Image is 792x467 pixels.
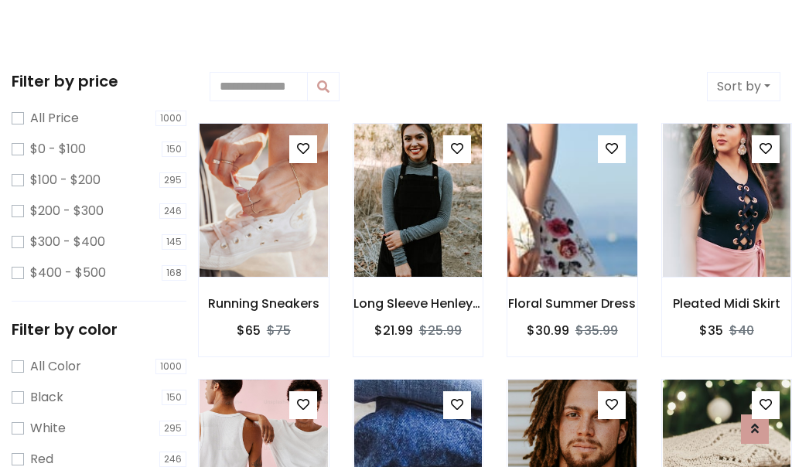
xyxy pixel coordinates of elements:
[199,296,329,311] h6: Running Sneakers
[419,322,462,339] del: $25.99
[662,296,792,311] h6: Pleated Midi Skirt
[267,322,291,339] del: $75
[162,265,186,281] span: 168
[507,296,637,311] h6: Floral Summer Dress
[30,419,66,438] label: White
[527,323,569,338] h6: $30.99
[159,172,186,188] span: 295
[162,390,186,405] span: 150
[30,233,105,251] label: $300 - $400
[12,320,186,339] h5: Filter by color
[699,323,723,338] h6: $35
[30,264,106,282] label: $400 - $500
[159,452,186,467] span: 246
[575,322,618,339] del: $35.99
[30,357,81,376] label: All Color
[707,72,780,101] button: Sort by
[159,203,186,219] span: 246
[30,140,86,159] label: $0 - $100
[353,296,483,311] h6: Long Sleeve Henley T-Shirt
[237,323,261,338] h6: $65
[155,111,186,126] span: 1000
[30,202,104,220] label: $200 - $300
[30,171,101,189] label: $100 - $200
[162,141,186,157] span: 150
[30,388,63,407] label: Black
[159,421,186,436] span: 295
[155,359,186,374] span: 1000
[729,322,754,339] del: $40
[162,234,186,250] span: 145
[30,109,79,128] label: All Price
[12,72,186,90] h5: Filter by price
[374,323,413,338] h6: $21.99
